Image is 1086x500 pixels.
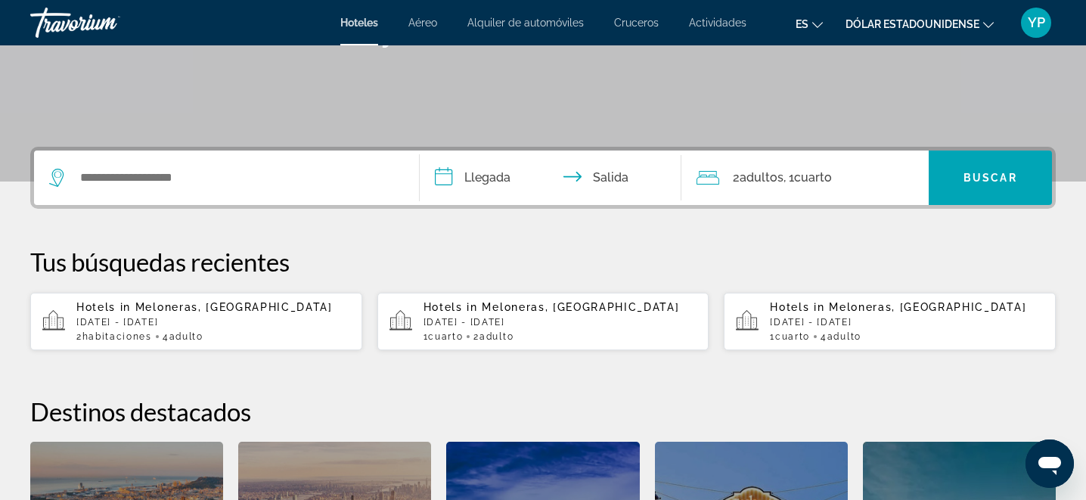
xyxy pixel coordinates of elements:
font: Dólar estadounidense [846,18,979,30]
a: Alquiler de automóviles [467,17,584,29]
p: [DATE] - [DATE] [424,317,697,328]
p: [DATE] - [DATE] [770,317,1044,328]
a: Actividades [689,17,746,29]
button: Cambiar moneda [846,13,994,35]
span: Adulto [827,331,861,342]
a: Hoteles [340,17,378,29]
span: Meloneras, [GEOGRAPHIC_DATA] [829,301,1026,313]
font: es [796,18,808,30]
span: Meloneras, [GEOGRAPHIC_DATA] [135,301,333,313]
span: 4 [821,331,861,342]
span: habitaciones [82,331,152,342]
button: Hotels in Meloneras, [GEOGRAPHIC_DATA][DATE] - [DATE]1Cuarto2Adulto [377,292,709,351]
font: 2 [733,170,740,185]
a: Cruceros [614,17,659,29]
p: [DATE] - [DATE] [76,317,350,328]
h2: Destinos destacados [30,396,1056,427]
a: Aéreo [408,17,437,29]
font: Buscar [963,172,1017,184]
button: Hotels in Meloneras, [GEOGRAPHIC_DATA][DATE] - [DATE]2habitaciones4Adulto [30,292,362,351]
div: Widget de búsqueda [34,151,1052,205]
span: 1 [424,331,464,342]
span: Cuarto [775,331,810,342]
span: Meloneras, [GEOGRAPHIC_DATA] [482,301,679,313]
button: Buscar [929,151,1052,205]
p: Tus búsquedas recientes [30,247,1056,277]
button: Menú de usuario [1016,7,1056,39]
span: Hotels in [770,301,824,313]
font: adultos [740,170,783,185]
span: Hotels in [424,301,478,313]
a: Travorium [30,3,182,42]
iframe: Botón para iniciar la ventana de mensajería [1025,439,1074,488]
font: , 1 [783,170,794,185]
font: YP [1028,14,1045,30]
span: 2 [473,331,514,342]
span: Hotels in [76,301,131,313]
span: Adulto [169,331,203,342]
button: Viajeros: 2 adultos, 0 niños [681,151,929,205]
span: 4 [163,331,203,342]
span: Cuarto [428,331,463,342]
span: 1 [770,331,810,342]
button: Cambiar idioma [796,13,823,35]
span: Adulto [479,331,514,342]
font: Cuarto [794,170,832,185]
button: Hotels in Meloneras, [GEOGRAPHIC_DATA][DATE] - [DATE]1Cuarto4Adulto [724,292,1056,351]
button: Fechas de entrada y salida [420,151,682,205]
span: 2 [76,331,152,342]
